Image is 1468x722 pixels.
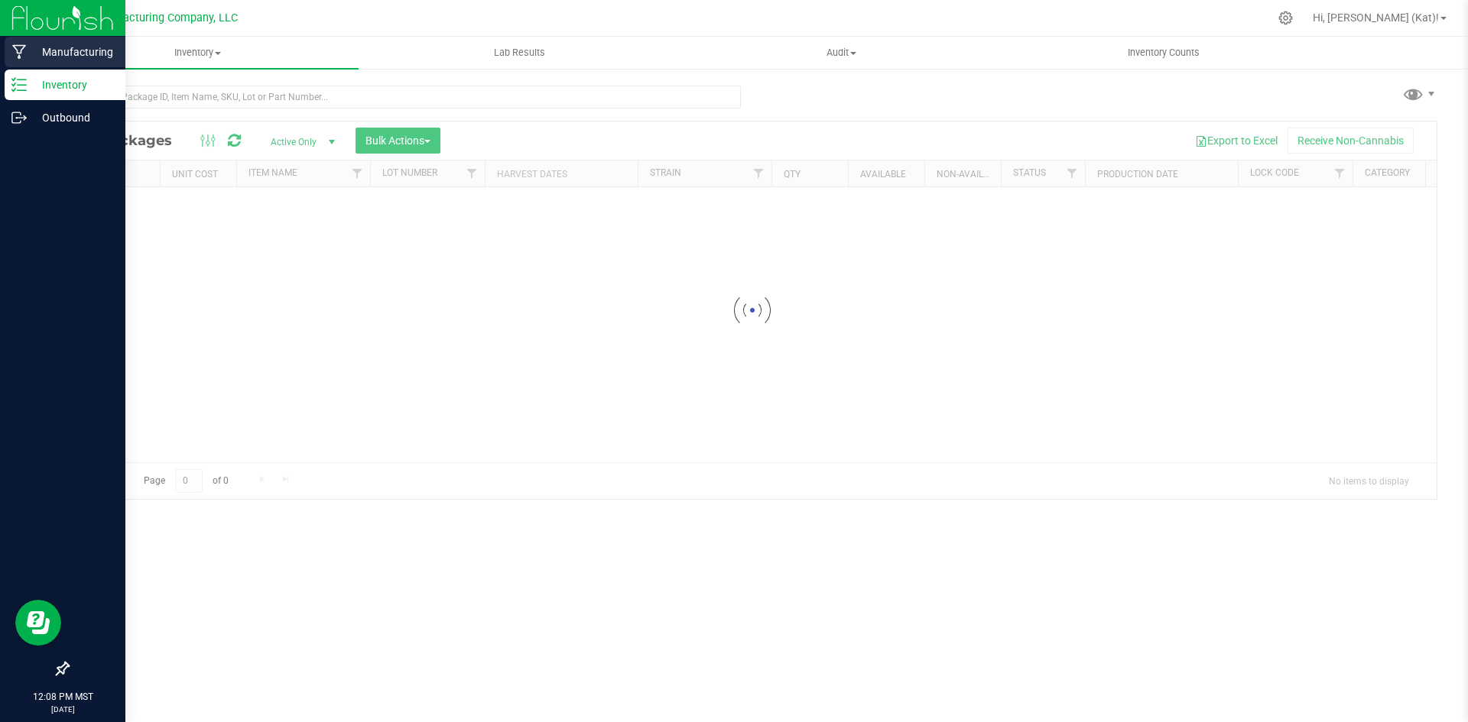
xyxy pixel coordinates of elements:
p: [DATE] [7,704,119,715]
a: Lab Results [359,37,680,69]
p: Inventory [27,76,119,94]
span: Hi, [PERSON_NAME] (Kat)! [1313,11,1439,24]
span: Inventory [37,46,359,60]
a: Audit [680,37,1002,69]
iframe: Resource center [15,600,61,646]
span: BB Manufacturing Company, LLC [74,11,238,24]
a: Inventory [37,37,359,69]
inline-svg: Inventory [11,77,27,92]
input: Search Package ID, Item Name, SKU, Lot or Part Number... [67,86,741,108]
p: Outbound [27,108,119,127]
div: Manage settings [1276,11,1295,25]
inline-svg: Manufacturing [11,44,27,60]
span: Inventory Counts [1107,46,1220,60]
p: Manufacturing [27,43,119,61]
span: Lab Results [473,46,566,60]
p: 12:08 PM MST [7,690,119,704]
a: Inventory Counts [1003,37,1325,69]
span: Audit [681,46,1002,60]
inline-svg: Outbound [11,110,27,125]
